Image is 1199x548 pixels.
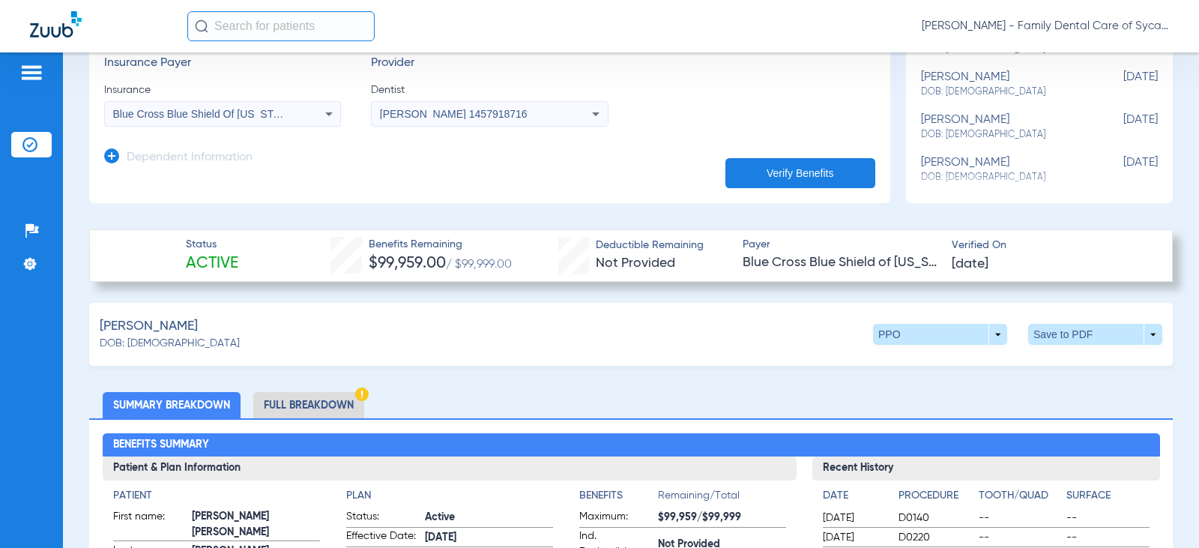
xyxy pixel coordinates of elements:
h3: Insurance Payer [104,56,341,71]
span: $99,959.00 [369,256,446,271]
app-breakdown-title: Date [823,488,886,509]
span: -- [979,511,1061,526]
span: D0140 [899,511,973,526]
span: Remaining/Total [658,488,786,509]
span: First name: [113,509,187,541]
span: -- [979,530,1061,545]
div: [PERSON_NAME] [921,113,1083,141]
span: DOB: [DEMOGRAPHIC_DATA] [921,85,1083,99]
span: [DATE] [823,511,886,526]
span: Verified On [952,238,1148,253]
h4: Plan [346,488,553,504]
app-breakdown-title: Procedure [899,488,973,509]
span: [PERSON_NAME] [100,317,198,336]
span: Payer [743,237,939,253]
span: [DATE] [1083,113,1158,141]
span: Deductible Remaining [596,238,704,253]
img: hamburger-icon [19,64,43,82]
span: [DATE] [425,530,553,546]
app-breakdown-title: Tooth/Quad [979,488,1061,509]
span: Status [186,237,238,253]
span: Blue Cross Blue Shield of [US_STATE] [743,253,939,272]
li: Summary Breakdown [103,392,241,418]
span: D0220 [899,530,973,545]
span: Active [186,253,238,274]
span: DOB: [DEMOGRAPHIC_DATA] [921,171,1083,184]
span: -- [1066,530,1149,545]
h4: Tooth/Quad [979,488,1061,504]
span: [DATE] [823,530,886,545]
button: PPO [873,324,1007,345]
app-breakdown-title: Benefits [579,488,658,509]
h2: Benefits Summary [103,433,1160,457]
span: Effective Date: [346,529,420,547]
span: [DATE] [952,255,988,274]
h3: Provider [371,56,608,71]
span: Active [425,510,553,526]
h3: Patient & Plan Information [103,457,797,481]
button: Save to PDF [1028,324,1162,345]
div: [PERSON_NAME] [921,156,1083,184]
h3: Dependent Information [127,151,253,166]
span: $99,959/$99,999 [658,510,786,526]
span: Maximum: [579,509,653,527]
li: Full Breakdown [253,392,364,418]
div: [PERSON_NAME] [921,70,1083,98]
span: / $99,999.00 [446,259,512,271]
span: Insurance [104,82,341,97]
span: [PERSON_NAME] [PERSON_NAME] [192,509,320,541]
span: -- [1066,511,1149,526]
h4: Surface [1066,488,1149,504]
span: Blue Cross Blue Shield Of [US_STATE] [113,108,296,120]
h4: Date [823,488,886,504]
button: Verify Benefits [725,158,875,188]
span: Not Provided [596,256,675,270]
img: Hazard [355,388,369,401]
h4: Procedure [899,488,973,504]
span: DOB: [DEMOGRAPHIC_DATA] [921,128,1083,142]
span: Status: [346,509,420,527]
h3: Recent History [812,457,1159,481]
span: [DATE] [1083,70,1158,98]
span: [PERSON_NAME] 1457918716 [380,108,528,120]
h4: Patient [113,488,320,504]
span: [DATE] [1083,156,1158,184]
img: Zuub Logo [30,11,82,37]
img: Search Icon [195,19,208,33]
h4: Benefits [579,488,658,504]
span: Benefits Remaining [369,237,512,253]
span: Dentist [371,82,608,97]
app-breakdown-title: Surface [1066,488,1149,509]
span: DOB: [DEMOGRAPHIC_DATA] [100,336,240,352]
span: [PERSON_NAME] - Family Dental Care of Sycamore [922,19,1169,34]
input: Search for patients [187,11,375,41]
